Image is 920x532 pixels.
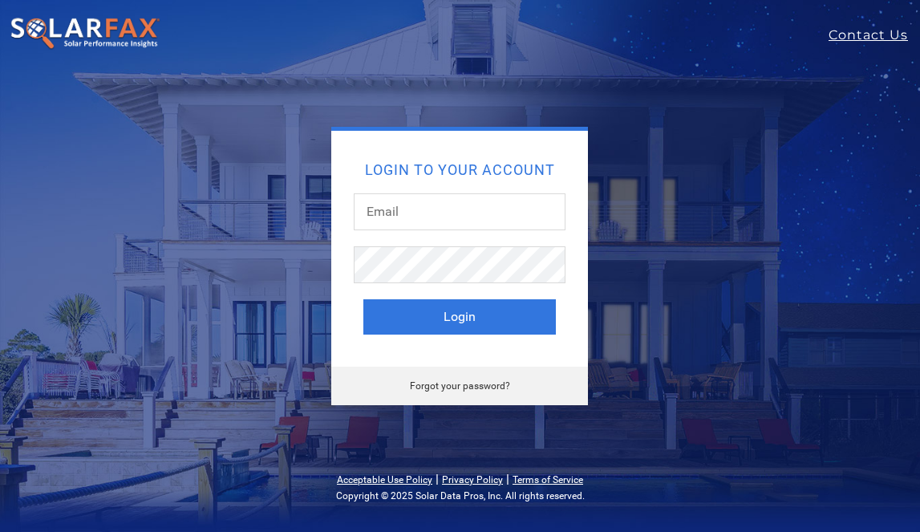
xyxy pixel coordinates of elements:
h2: Login to your account [363,163,556,177]
img: SolarFax [10,17,160,51]
a: Terms of Service [513,474,583,485]
button: Login [363,299,556,335]
a: Privacy Policy [442,474,503,485]
a: Acceptable Use Policy [337,474,432,485]
a: Contact Us [829,26,920,45]
span: | [506,471,509,486]
span: | [436,471,439,486]
input: Email [354,193,565,230]
a: Forgot your password? [410,380,510,392]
